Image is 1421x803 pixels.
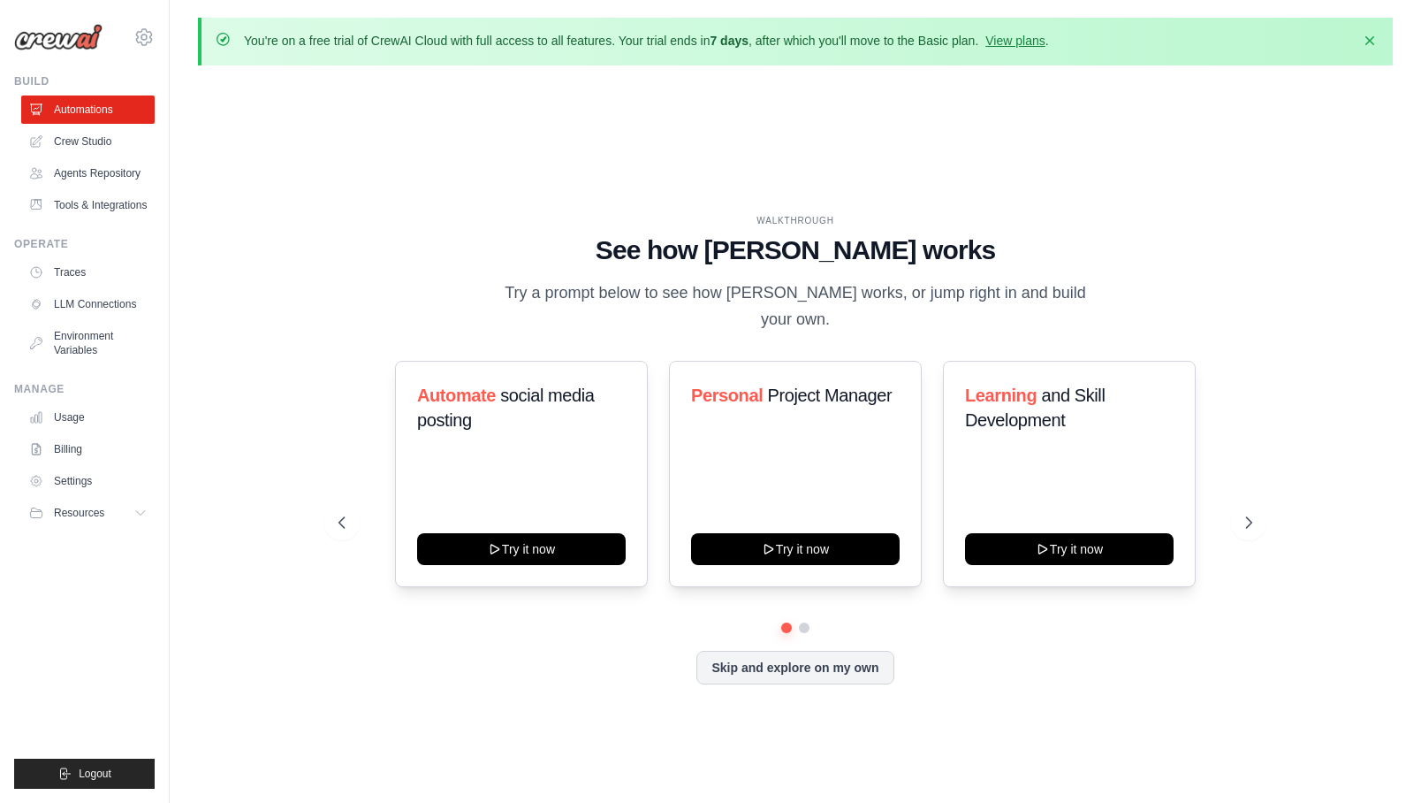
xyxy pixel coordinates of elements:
button: Resources [21,499,155,527]
button: Skip and explore on my own [696,651,893,684]
button: Try it now [417,533,626,565]
a: Environment Variables [21,322,155,364]
a: Traces [21,258,155,287]
iframe: Chat Widget [1333,718,1421,803]
a: Settings [21,467,155,495]
span: Learning [965,386,1037,405]
a: Agents Repository [21,159,155,187]
button: Try it now [691,533,900,565]
button: Logout [14,759,155,789]
button: Try it now [965,533,1174,565]
a: Billing [21,435,155,463]
span: and Skill Development [965,386,1105,430]
a: Usage [21,403,155,432]
div: WALKTHROUGH [338,214,1252,227]
span: Logout [79,767,111,781]
a: Automations [21,96,155,124]
span: Resources [54,506,104,520]
div: Operate [14,237,155,251]
span: Automate [417,386,496,405]
div: Manage [14,382,155,396]
a: Tools & Integrations [21,191,155,219]
span: social media posting [417,386,595,430]
a: Crew Studio [21,127,155,156]
span: Personal [691,386,763,405]
strong: 7 days [710,34,748,48]
a: View plans [985,34,1045,48]
a: LLM Connections [21,290,155,318]
img: Logo [14,24,103,50]
span: Project Manager [768,386,893,405]
p: You're on a free trial of CrewAI Cloud with full access to all features. Your trial ends in , aft... [244,32,1049,50]
div: Build [14,74,155,88]
h1: See how [PERSON_NAME] works [338,234,1252,266]
p: Try a prompt below to see how [PERSON_NAME] works, or jump right in and build your own. [498,280,1092,333]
